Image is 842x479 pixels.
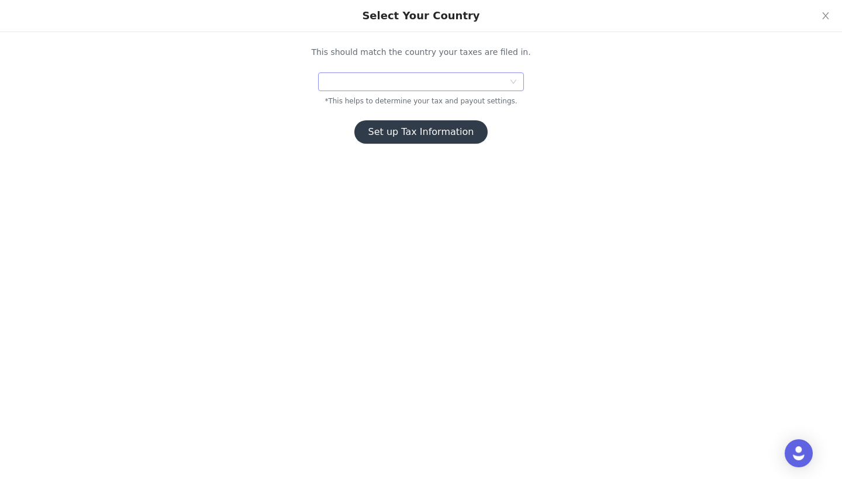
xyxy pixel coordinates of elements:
div: Select Your Country [362,9,479,22]
p: This should match the country your taxes are filed in. [231,46,611,58]
div: Open Intercom Messenger [785,439,813,467]
i: icon: down [510,78,517,86]
button: Set up Tax Information [354,120,488,144]
i: icon: close [821,11,830,20]
p: *This helps to determine your tax and payout settings. [231,96,611,106]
